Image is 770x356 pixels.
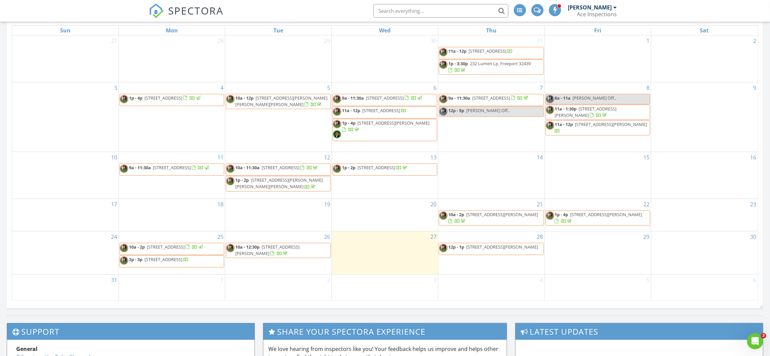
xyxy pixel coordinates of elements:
[573,95,616,101] span: [PERSON_NAME] Off..
[485,26,498,35] a: Thursday
[439,95,448,103] img: jeremy_new_pic__20230316.jpg
[235,177,249,183] span: 1p - 2p
[235,244,299,256] a: 10a - 12:30p [STREET_ADDRESS][PERSON_NAME]
[651,152,758,199] td: Go to August 16, 2025
[235,95,327,107] span: [STREET_ADDRESS][PERSON_NAME][PERSON_NAME][PERSON_NAME]
[645,275,651,285] a: Go to September 5, 2025
[749,231,758,242] a: Go to August 30, 2025
[129,164,210,171] a: 9a - 11:30a [STREET_ADDRESS]
[466,244,538,250] span: [STREET_ADDRESS][PERSON_NAME]
[439,47,543,59] a: 11a - 12p [STREET_ADDRESS]
[342,95,423,101] a: 9a - 11:30a [STREET_ADDRESS]
[120,95,128,103] img: jeremy_new_pic__20230316.jpg
[448,95,529,101] a: 9a - 11:30a [STREET_ADDRESS]
[168,3,224,18] span: SPECTORA
[373,4,508,18] input: Search everything...
[120,163,224,176] a: 9a - 11:30a [STREET_ADDRESS]
[12,152,118,199] td: Go to August 10, 2025
[225,152,331,199] td: Go to August 12, 2025
[120,243,224,255] a: 10a - 2p [STREET_ADDRESS]
[448,48,513,54] a: 11a - 12p [STREET_ADDRESS]
[118,231,225,274] td: Go to August 25, 2025
[651,231,758,274] td: Go to August 30, 2025
[555,106,617,118] span: [STREET_ADDRESS][PERSON_NAME]
[539,82,545,93] a: Go to August 7, 2025
[439,107,448,116] img: jeremy_new_pic__20230316.jpg
[545,35,651,82] td: Go to August 1, 2025
[118,152,225,199] td: Go to August 11, 2025
[226,95,235,103] img: jeremy_new_pic__20230316.jpg
[120,164,128,173] img: jeremy_new_pic__20230316.jpg
[438,152,545,199] td: Go to August 14, 2025
[12,274,118,300] td: Go to August 31, 2025
[438,231,545,274] td: Go to August 28, 2025
[129,256,142,262] span: 2p - 3p
[439,211,448,220] img: jeremy_new_pic__20230316.jpg
[448,107,464,113] span: 12p - 5p
[226,94,330,109] a: 10a - 12p [STREET_ADDRESS][PERSON_NAME][PERSON_NAME][PERSON_NAME]
[110,199,118,210] a: Go to August 17, 2025
[429,35,438,46] a: Go to July 30, 2025
[120,244,128,252] img: jeremy_new_pic__20230316.jpg
[555,106,617,118] a: 11a - 1:30p [STREET_ADDRESS][PERSON_NAME]
[235,177,323,189] span: [STREET_ADDRESS][PERSON_NAME][PERSON_NAME][PERSON_NAME]
[555,95,571,101] span: 8a - 11a
[225,274,331,300] td: Go to September 2, 2025
[225,82,331,152] td: Go to August 5, 2025
[362,107,400,113] span: [STREET_ADDRESS]
[149,9,224,23] a: SPECTORA
[555,211,642,224] a: 1p - 4p [STREET_ADDRESS][PERSON_NAME]
[216,231,225,242] a: Go to August 25, 2025
[326,275,331,285] a: Go to September 2, 2025
[120,255,224,268] a: 2p - 3p [STREET_ADDRESS]
[147,244,185,250] span: [STREET_ADDRESS]
[216,35,225,46] a: Go to July 28, 2025
[342,164,408,171] a: 1p - 2p [STREET_ADDRESS]
[749,199,758,210] a: Go to August 23, 2025
[12,82,118,152] td: Go to August 3, 2025
[448,60,531,73] a: 1p - 3:30p 232 Lumen Lp, Freeport 32439
[7,323,255,340] h3: Support
[439,59,543,75] a: 1p - 3:30p 232 Lumen Lp, Freeport 32439
[331,82,438,152] td: Go to August 6, 2025
[323,199,331,210] a: Go to August 19, 2025
[219,275,225,285] a: Go to September 1, 2025
[546,95,554,103] img: jeremy_new_pic__20230316.jpg
[429,231,438,242] a: Go to August 27, 2025
[448,244,539,250] a: 12p - 1p [STREET_ADDRESS][PERSON_NAME]
[342,107,360,113] span: 11a - 12p
[429,152,438,163] a: Go to August 13, 2025
[12,199,118,231] td: Go to August 17, 2025
[333,107,341,116] img: jeremy_new_pic__20230316.jpg
[357,120,429,126] span: [STREET_ADDRESS][PERSON_NAME]
[448,211,464,218] span: 10a - 2p
[129,95,202,101] a: 1p - 4p [STREET_ADDRESS]
[219,82,225,93] a: Go to August 4, 2025
[752,35,758,46] a: Go to August 2, 2025
[323,152,331,163] a: Go to August 12, 2025
[366,95,404,101] span: [STREET_ADDRESS]
[12,231,118,274] td: Go to August 24, 2025
[546,121,554,130] img: jeremy_new_pic__20230316.jpg
[235,244,299,256] span: [STREET_ADDRESS][PERSON_NAME]
[59,26,72,35] a: Sunday
[378,26,392,35] a: Wednesday
[761,333,766,338] span: 3
[448,60,468,67] span: 1p - 3:30p
[645,35,651,46] a: Go to August 1, 2025
[118,274,225,300] td: Go to September 1, 2025
[536,231,545,242] a: Go to August 28, 2025
[593,26,603,35] a: Friday
[699,26,710,35] a: Saturday
[113,82,118,93] a: Go to August 3, 2025
[536,35,545,46] a: Go to July 31, 2025
[555,106,577,112] span: 11a - 1:30p
[448,95,470,101] span: 9a - 11:30a
[645,82,651,93] a: Go to August 8, 2025
[331,35,438,82] td: Go to July 30, 2025
[439,60,448,69] img: jeremy_new_pic__20230316.jpg
[272,26,285,35] a: Tuesday
[577,11,617,18] div: Ace Inspections
[749,152,758,163] a: Go to August 16, 2025
[216,199,225,210] a: Go to August 18, 2025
